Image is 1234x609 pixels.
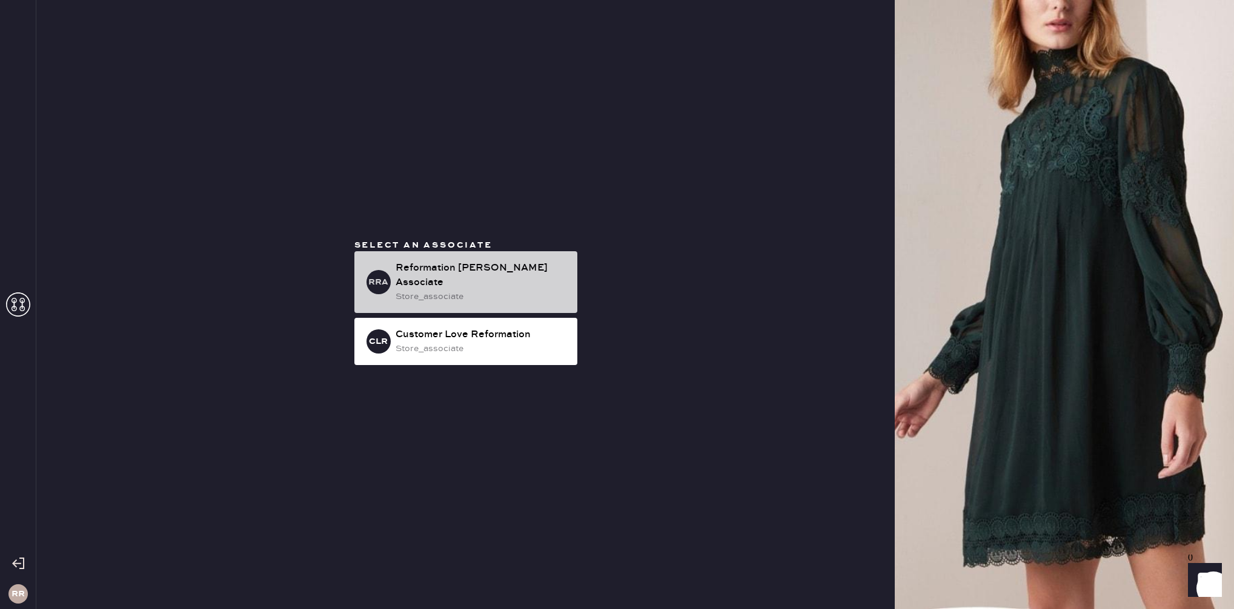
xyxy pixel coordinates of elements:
[396,328,568,342] div: Customer Love Reformation
[396,261,568,290] div: Reformation [PERSON_NAME] Associate
[396,342,568,355] div: store_associate
[396,290,568,303] div: store_associate
[368,278,388,286] h3: RRA
[354,240,493,251] span: Select an associate
[369,337,388,346] h3: CLR
[1176,555,1229,607] iframe: Front Chat
[12,590,25,598] h3: RR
